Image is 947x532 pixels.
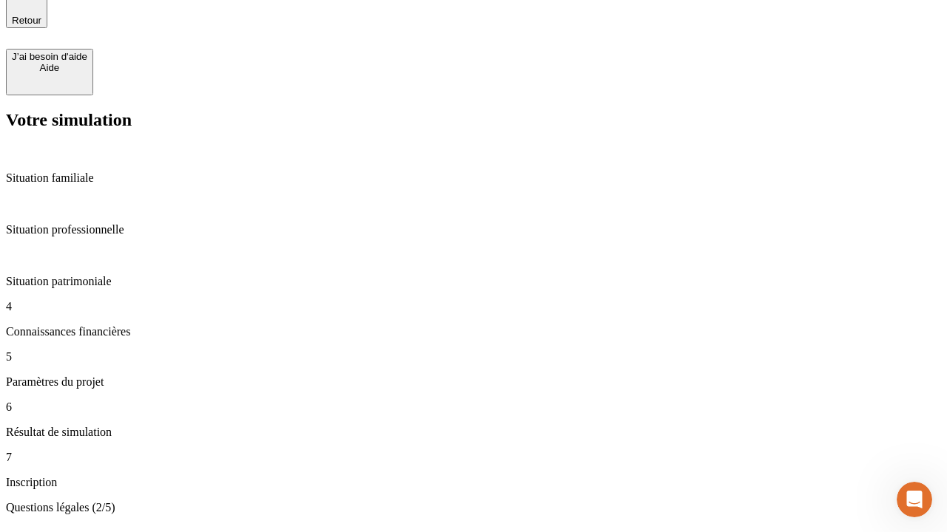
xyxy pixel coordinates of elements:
[12,15,41,26] span: Retour
[897,482,932,517] iframe: Intercom live chat
[6,300,941,313] p: 4
[6,49,93,95] button: J’ai besoin d'aideAide
[6,171,941,185] p: Situation familiale
[6,501,941,514] p: Questions légales (2/5)
[6,451,941,464] p: 7
[6,350,941,364] p: 5
[6,275,941,288] p: Situation patrimoniale
[6,223,941,236] p: Situation professionnelle
[6,426,941,439] p: Résultat de simulation
[12,51,87,62] div: J’ai besoin d'aide
[12,62,87,73] div: Aide
[6,325,941,338] p: Connaissances financières
[6,400,941,414] p: 6
[6,110,941,130] h2: Votre simulation
[6,476,941,489] p: Inscription
[6,375,941,389] p: Paramètres du projet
